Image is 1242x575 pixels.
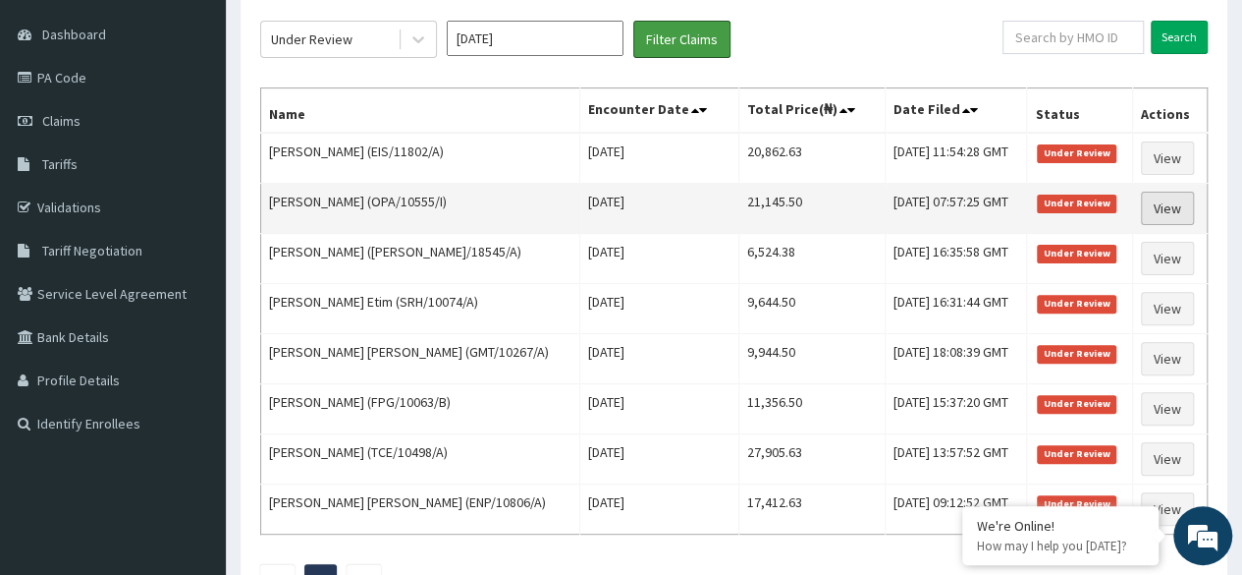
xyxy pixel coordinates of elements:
img: d_794563401_company_1708531726252_794563401 [36,98,80,147]
span: Under Review [1037,345,1116,363]
div: Minimize live chat window [322,10,369,57]
td: [DATE] 16:35:58 GMT [886,234,1027,284]
td: 9,944.50 [738,334,886,384]
td: [DATE] [580,133,738,184]
td: 11,356.50 [738,384,886,434]
th: Status [1027,88,1132,134]
a: View [1141,292,1194,325]
td: [PERSON_NAME] [PERSON_NAME] (ENP/10806/A) [261,485,580,535]
span: Under Review [1037,495,1116,513]
a: View [1141,192,1194,225]
a: View [1141,142,1194,175]
td: [DATE] [580,184,738,234]
td: [DATE] [580,434,738,485]
td: [PERSON_NAME] (FPG/10063/B) [261,384,580,434]
span: Dashboard [42,26,106,43]
span: Tariffs [42,155,78,173]
td: [DATE] [580,384,738,434]
td: [DATE] 15:37:20 GMT [886,384,1027,434]
p: How may I help you today? [977,538,1144,554]
td: [PERSON_NAME] Etim (SRH/10074/A) [261,284,580,334]
a: View [1141,492,1194,526]
td: 17,412.63 [738,485,886,535]
input: Search by HMO ID [1002,21,1144,54]
td: [DATE] [580,284,738,334]
input: Search [1151,21,1208,54]
td: [PERSON_NAME] (OPA/10555/I) [261,184,580,234]
td: [DATE] [580,234,738,284]
span: Under Review [1037,445,1116,463]
span: Under Review [1037,295,1116,313]
td: [PERSON_NAME] [PERSON_NAME] (GMT/10267/A) [261,334,580,384]
span: Claims [42,112,81,130]
td: 9,644.50 [738,284,886,334]
td: [DATE] 11:54:28 GMT [886,133,1027,184]
a: View [1141,242,1194,275]
td: [PERSON_NAME] ([PERSON_NAME]/18545/A) [261,234,580,284]
td: 20,862.63 [738,133,886,184]
td: [DATE] 07:57:25 GMT [886,184,1027,234]
th: Total Price(₦) [738,88,886,134]
div: Under Review [271,29,352,49]
td: 27,905.63 [738,434,886,485]
th: Date Filed [886,88,1027,134]
textarea: Type your message and hit 'Enter' [10,374,374,442]
span: We're online! [114,166,271,365]
span: Under Review [1037,395,1116,413]
div: Chat with us now [102,110,330,136]
span: Under Review [1037,144,1116,162]
td: [DATE] 09:12:52 GMT [886,485,1027,535]
a: View [1141,392,1194,426]
th: Actions [1132,88,1207,134]
a: View [1141,442,1194,476]
td: [DATE] [580,334,738,384]
div: We're Online! [977,517,1144,535]
td: [PERSON_NAME] (EIS/11802/A) [261,133,580,184]
a: View [1141,342,1194,375]
td: [DATE] [580,485,738,535]
td: [DATE] 16:31:44 GMT [886,284,1027,334]
th: Encounter Date [580,88,738,134]
span: Under Review [1037,195,1116,212]
input: Select Month and Year [447,21,623,56]
td: 6,524.38 [738,234,886,284]
td: [DATE] 18:08:39 GMT [886,334,1027,384]
td: 21,145.50 [738,184,886,234]
button: Filter Claims [633,21,730,58]
td: [DATE] 13:57:52 GMT [886,434,1027,485]
span: Under Review [1037,245,1116,262]
th: Name [261,88,580,134]
span: Tariff Negotiation [42,242,142,259]
td: [PERSON_NAME] (TCE/10498/A) [261,434,580,485]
